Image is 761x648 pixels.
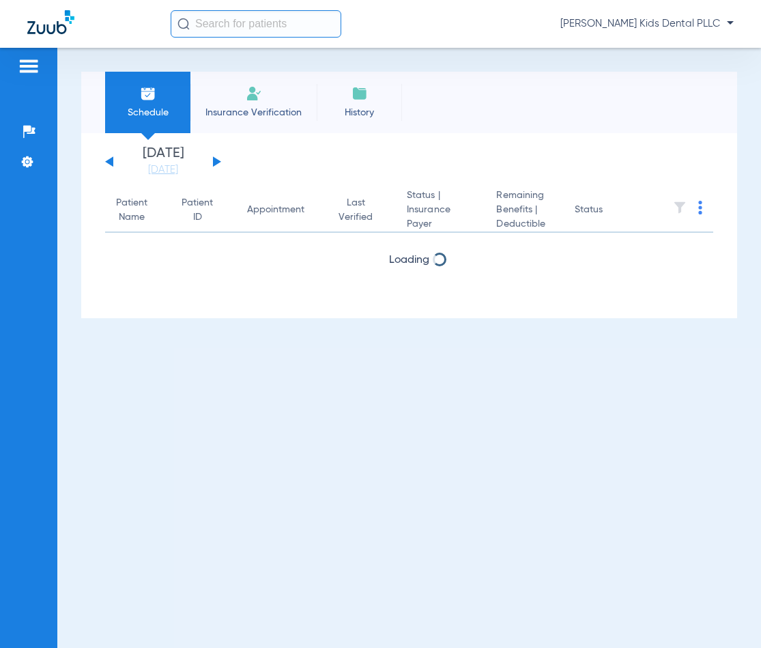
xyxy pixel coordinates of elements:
img: group-dot-blue.svg [698,201,702,214]
th: Remaining Benefits | [485,188,564,233]
span: Insurance Verification [201,106,306,119]
img: Schedule [140,85,156,102]
img: filter.svg [673,201,687,214]
div: Appointment [247,203,304,217]
span: Loading [389,255,429,266]
a: [DATE] [122,163,204,177]
span: History [327,106,392,119]
div: Patient ID [182,196,213,225]
img: History [351,85,368,102]
span: [PERSON_NAME] Kids Dental PLLC [560,17,734,31]
span: Deductible [496,217,553,231]
span: Schedule [115,106,180,119]
img: Search Icon [177,18,190,30]
div: Patient ID [182,196,225,225]
div: Appointment [247,203,317,217]
img: Zuub Logo [27,10,74,34]
div: Last Verified [339,196,373,225]
div: Patient Name [116,196,160,225]
li: [DATE] [122,147,204,177]
div: Patient Name [116,196,147,225]
th: Status [564,188,656,233]
img: Manual Insurance Verification [246,85,262,102]
img: hamburger-icon [18,58,40,74]
input: Search for patients [171,10,341,38]
div: Last Verified [339,196,385,225]
th: Status | [396,188,485,233]
span: Insurance Payer [407,203,474,231]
